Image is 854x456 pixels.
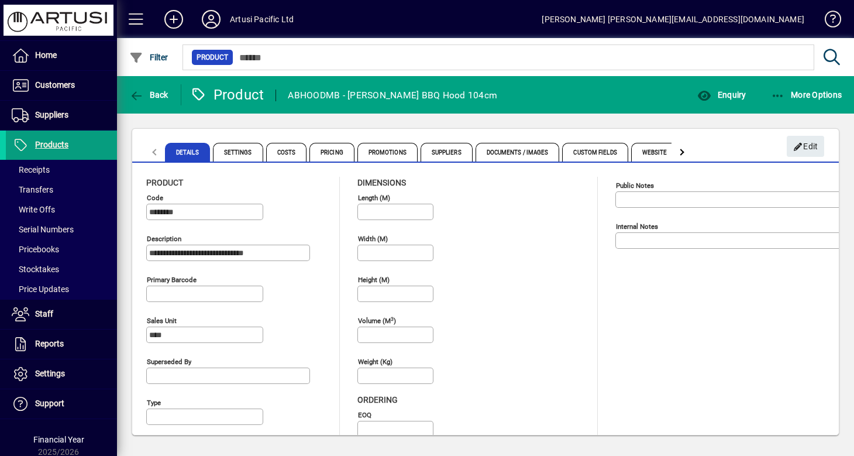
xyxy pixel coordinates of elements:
div: Artusi Pacific Ltd [230,10,294,29]
span: More Options [771,90,842,100]
a: Reports [6,330,117,359]
span: Pricebooks [12,245,59,254]
span: Enquiry [697,90,746,100]
span: Price Updates [12,284,69,294]
mat-label: Length (m) [358,194,390,202]
div: Product [190,85,264,104]
span: Serial Numbers [12,225,74,234]
a: Pricebooks [6,239,117,259]
button: Profile [192,9,230,30]
mat-label: Public Notes [616,181,654,190]
a: Suppliers [6,101,117,130]
mat-label: Sales unit [147,317,177,325]
button: Enquiry [694,84,749,105]
span: Settings [35,369,65,378]
a: Support [6,389,117,419]
a: Price Updates [6,279,117,299]
div: [PERSON_NAME] [PERSON_NAME][EMAIL_ADDRESS][DOMAIN_NAME] [542,10,804,29]
app-page-header-button: Back [117,84,181,105]
a: Customers [6,71,117,100]
span: Financial Year [33,435,84,444]
button: More Options [768,84,845,105]
button: Edit [787,136,824,157]
mat-label: Weight (Kg) [358,358,392,366]
span: Home [35,50,57,60]
button: Filter [126,47,171,68]
span: Costs [266,143,307,162]
span: Product [146,178,183,187]
span: Settings [213,143,263,162]
span: Ordering [357,395,398,404]
mat-label: Type [147,399,161,407]
span: Pricing [309,143,354,162]
span: Dimensions [357,178,406,187]
span: Suppliers [421,143,473,162]
span: Documents / Images [476,143,560,162]
span: Product [197,52,228,63]
span: Filter [129,53,168,62]
span: Website [631,143,679,162]
span: Back [129,90,168,100]
mat-label: Primary barcode [147,276,197,284]
a: Write Offs [6,200,117,220]
span: Products [35,140,68,149]
a: Receipts [6,160,117,180]
div: ABHOODMB - [PERSON_NAME] BBQ Hood 104cm [288,86,497,105]
span: Edit [793,137,818,156]
a: Staff [6,300,117,329]
mat-label: Width (m) [358,235,388,243]
button: Add [155,9,192,30]
span: Customers [35,80,75,90]
a: Settings [6,359,117,389]
a: Knowledge Base [816,2,839,40]
span: Write Offs [12,205,55,214]
button: Back [126,84,171,105]
a: Serial Numbers [6,220,117,239]
span: Stocktakes [12,265,59,274]
a: Home [6,41,117,70]
mat-label: Internal Notes [616,222,658,231]
a: Stocktakes [6,259,117,279]
span: Transfers [12,185,53,194]
span: Promotions [357,143,418,162]
mat-label: EOQ [358,411,371,419]
span: Custom Fields [562,143,628,162]
a: Transfers [6,180,117,200]
mat-label: Volume (m ) [358,317,396,325]
span: Staff [35,309,53,318]
span: Suppliers [35,110,68,119]
sup: 3 [391,316,394,321]
span: Reports [35,339,64,348]
mat-label: Code [147,194,163,202]
span: Receipts [12,165,50,174]
span: Support [35,399,64,408]
span: Details [165,143,210,162]
mat-label: Superseded by [147,358,191,366]
mat-label: Description [147,235,181,243]
mat-label: Height (m) [358,276,390,284]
